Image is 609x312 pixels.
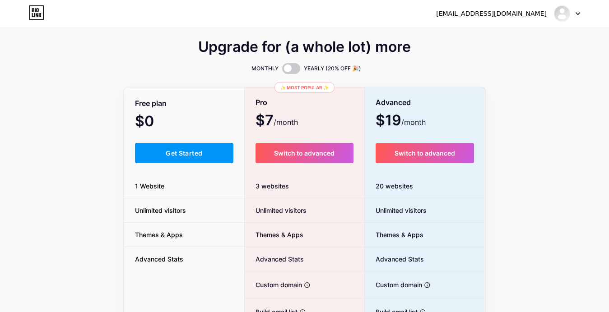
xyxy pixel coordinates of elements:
span: 1 Website [124,181,175,191]
div: [EMAIL_ADDRESS][DOMAIN_NAME] [436,9,547,18]
span: Themes & Apps [365,230,423,239]
span: Unlimited visitors [365,206,427,215]
span: $0 [135,116,178,128]
button: Switch to advanced [256,143,353,163]
div: ✨ Most popular ✨ [274,82,335,93]
span: Themes & Apps [245,230,303,239]
span: Free plan [135,96,167,111]
button: Get Started [135,143,234,163]
span: Switch to advanced [274,149,335,157]
span: Unlimited visitors [245,206,307,215]
span: Advanced Stats [124,254,194,264]
span: Pro [256,95,267,110]
span: YEARLY (20% OFF 🎉) [304,64,361,73]
span: Custom domain [365,280,422,289]
span: Unlimited visitors [124,206,197,215]
img: qcvitality [553,5,571,22]
span: /month [274,117,298,128]
div: 20 websites [365,174,485,198]
span: /month [401,117,426,128]
span: Upgrade for (a whole lot) more [198,41,411,52]
span: $19 [376,115,426,128]
span: Themes & Apps [124,230,194,239]
span: MONTHLY [251,64,279,73]
span: Advanced Stats [365,254,424,264]
div: 3 websites [245,174,364,198]
span: $7 [256,115,298,128]
span: Advanced Stats [245,254,304,264]
span: Advanced [376,95,411,110]
span: Get Started [166,149,202,157]
button: Switch to advanced [376,143,474,163]
span: Switch to advanced [395,149,455,157]
span: Custom domain [245,280,302,289]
